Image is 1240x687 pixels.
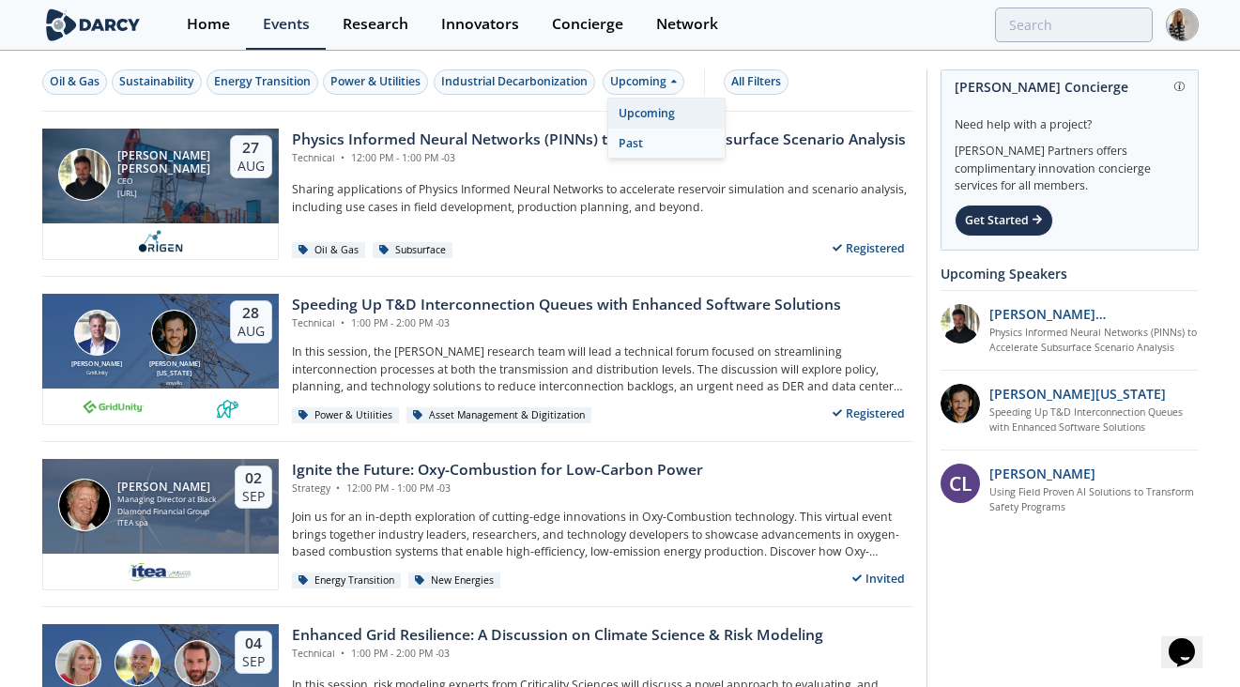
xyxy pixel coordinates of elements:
[292,459,703,481] div: Ignite the Future: Oxy-Combustion for Low-Carbon Power
[292,316,841,331] div: Technical 1:00 PM - 2:00 PM -03
[941,384,980,423] img: 1b183925-147f-4a47-82c9-16eeeed5003c
[292,129,906,151] div: Physics Informed Neural Networks (PINNs) to Accelerate Subsurface Scenario Analysis
[1161,612,1221,668] iframe: chat widget
[112,69,202,95] button: Sustainability
[995,8,1153,42] input: Advanced Search
[955,103,1185,133] div: Need help with a project?
[441,73,588,90] div: Industrial Decarbonization
[119,73,194,90] div: Sustainability
[216,395,239,418] img: 336b6de1-6040-4323-9c13-5718d9811639
[214,73,311,90] div: Energy Transition
[58,148,111,201] img: Ruben Rodriguez Torrado
[731,73,781,90] div: All Filters
[989,304,1199,324] p: [PERSON_NAME] [PERSON_NAME]
[145,359,204,379] div: [PERSON_NAME][US_STATE]
[242,653,265,670] div: Sep
[989,326,1199,356] a: Physics Informed Neural Networks (PINNs) to Accelerate Subsurface Scenario Analysis
[955,133,1185,195] div: [PERSON_NAME] Partners offers complimentary innovation concierge services for all members.
[989,485,1199,515] a: Using Field Proven AI Solutions to Transform Safety Programs
[187,17,230,32] div: Home
[117,149,213,176] div: [PERSON_NAME] [PERSON_NAME]
[263,17,310,32] div: Events
[237,139,265,158] div: 27
[292,624,823,647] div: Enhanced Grid Resilience: A Discussion on Climate Science & Risk Modeling
[115,640,161,686] img: Ben Ruddell
[724,69,788,95] button: All Filters
[955,70,1185,103] div: [PERSON_NAME] Concierge
[55,640,101,686] img: Susan Ginsburg
[989,405,1199,435] a: Speeding Up T&D Interconnection Queues with Enhanced Software Solutions
[117,494,218,517] div: Managing Director at Black Diamond Financial Group
[50,73,100,90] div: Oil & Gas
[373,242,453,259] div: Subsurface
[292,647,823,662] div: Technical 1:00 PM - 2:00 PM -03
[292,294,841,316] div: Speeding Up T&D Interconnection Queues with Enhanced Software Solutions
[292,572,402,589] div: Energy Transition
[603,69,684,95] div: Upcoming
[207,69,318,95] button: Energy Transition
[338,151,348,164] span: •
[237,323,265,340] div: Aug
[441,17,519,32] div: Innovators
[42,8,145,41] img: logo-wide.svg
[42,294,913,425] a: Brian Fitzsimons [PERSON_NAME] GridUnity Luigi Montana [PERSON_NAME][US_STATE] envelio 28 Aug Spe...
[132,230,188,252] img: origen.ai.png
[608,99,725,129] div: Upcoming
[292,509,913,560] p: Join us for an in-depth exploration of cutting-edge innovations in Oxy-Combustion technology. Thi...
[151,310,197,356] img: Luigi Montana
[608,129,725,159] div: Past
[175,640,221,686] img: Ross Dakin
[408,572,501,589] div: New Energies
[117,517,218,529] div: ITEA spa
[292,242,366,259] div: Oil & Gas
[237,304,265,323] div: 28
[237,158,265,175] div: Aug
[58,479,111,531] img: Patrick Imeson
[323,69,428,95] button: Power & Utilities
[68,359,126,370] div: [PERSON_NAME]
[330,73,421,90] div: Power & Utilities
[434,69,595,95] button: Industrial Decarbonization
[941,304,980,343] img: 20112e9a-1f67-404a-878c-a26f1c79f5da
[406,407,592,424] div: Asset Management & Digitization
[128,560,193,583] img: e2203200-5b7a-4eed-a60e-128142053302
[242,469,265,488] div: 02
[74,310,120,356] img: Brian Fitzsimons
[955,205,1053,237] div: Get Started
[989,464,1095,483] p: [PERSON_NAME]
[824,402,913,425] div: Registered
[941,464,980,503] div: CL
[338,647,348,660] span: •
[844,567,913,590] div: Invited
[117,481,218,494] div: [PERSON_NAME]
[292,343,913,395] p: In this session, the [PERSON_NAME] research team will lead a technical forum focused on streamlin...
[824,237,913,260] div: Registered
[81,395,146,418] img: 1659894010494-gridunity-wp-logo.png
[989,384,1166,404] p: [PERSON_NAME][US_STATE]
[117,188,213,200] div: [URL]
[42,459,913,590] a: Patrick Imeson [PERSON_NAME] Managing Director at Black Diamond Financial Group ITEA spa 02 Sep I...
[343,17,408,32] div: Research
[42,129,913,260] a: Ruben Rodriguez Torrado [PERSON_NAME] [PERSON_NAME] CEO [URL] 27 Aug Physics Informed Neural Netw...
[941,257,1199,290] div: Upcoming Speakers
[1174,82,1185,92] img: information.svg
[242,634,265,653] div: 04
[242,488,265,505] div: Sep
[656,17,718,32] div: Network
[117,176,213,188] div: CEO
[292,481,703,496] div: Strategy 12:00 PM - 1:00 PM -03
[552,17,623,32] div: Concierge
[42,69,107,95] button: Oil & Gas
[338,316,348,329] span: •
[68,369,126,376] div: GridUnity
[145,379,204,387] div: envelio
[292,407,400,424] div: Power & Utilities
[292,151,906,166] div: Technical 12:00 PM - 1:00 PM -03
[292,181,913,216] p: Sharing applications of Physics Informed Neural Networks to accelerate reservoir simulation and s...
[1166,8,1199,41] img: Profile
[333,481,344,495] span: •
